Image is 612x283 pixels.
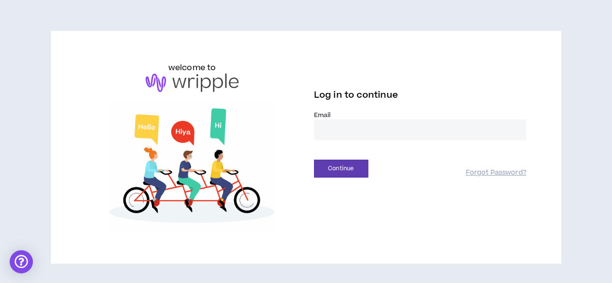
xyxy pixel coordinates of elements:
[465,168,526,178] a: Forgot Password?
[168,62,216,74] h6: welcome to
[314,111,526,119] label: Email
[86,102,298,233] img: Welcome to Wripple
[314,89,398,101] span: Log in to continue
[314,160,368,178] button: Continue
[10,250,33,273] div: Open Intercom Messenger
[146,74,239,92] img: logo-brand.png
